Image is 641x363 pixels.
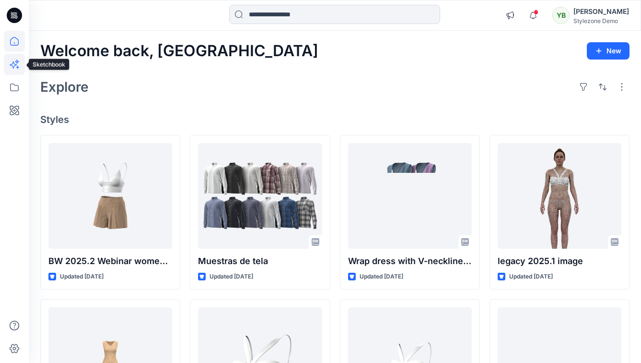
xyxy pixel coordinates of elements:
[48,254,172,268] p: BW 2025.2 Webinar womens Garment
[40,79,89,95] h2: Explore
[348,143,472,249] a: Wrap dress with V-neckline and tie waist jersey 2 colorways
[48,143,172,249] a: BW 2025.2 Webinar womens Garment
[587,42,629,60] button: New
[210,272,253,282] p: Updated [DATE]
[498,143,621,249] a: legacy 2025.1 image
[40,114,629,125] h4: Styles
[198,143,322,249] a: Muestras de tela
[40,42,318,60] h2: Welcome back, [GEOGRAPHIC_DATA]
[498,254,621,268] p: legacy 2025.1 image
[573,6,629,17] div: [PERSON_NAME]
[60,272,104,282] p: Updated [DATE]
[573,17,629,24] div: Stylezone Demo
[198,254,322,268] p: Muestras de tela
[348,254,472,268] p: Wrap dress with V-neckline and tie waist jersey 2 colorways
[509,272,553,282] p: Updated [DATE]
[552,7,570,24] div: YB
[360,272,403,282] p: Updated [DATE]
